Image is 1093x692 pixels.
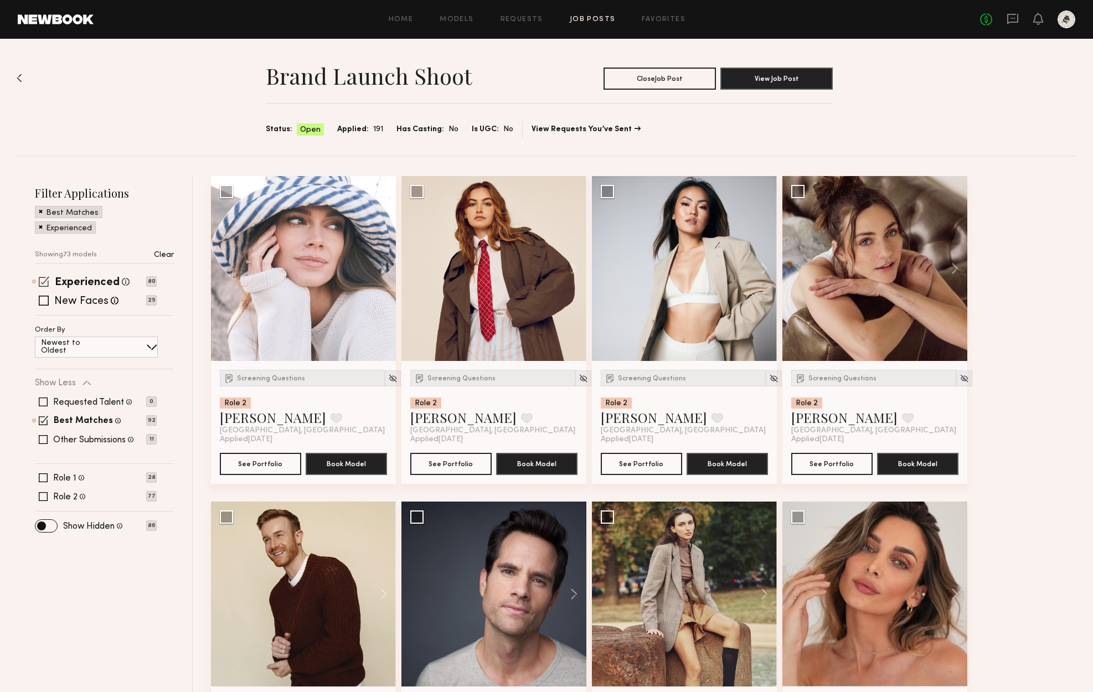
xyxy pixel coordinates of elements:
span: Screening Questions [427,375,496,382]
a: Job Posts [570,16,616,23]
h1: Brand Launch Shoot [266,62,472,90]
img: Submission Icon [414,373,425,384]
img: Unhide Model [388,374,398,383]
label: Experienced [55,277,120,288]
p: Newest to Oldest [41,339,107,355]
label: Role 2 [53,493,78,502]
button: See Portfolio [601,453,682,475]
p: 25 [146,295,157,306]
img: Submission Icon [605,373,616,384]
span: Status: [266,123,292,136]
div: Role 2 [601,397,632,409]
button: View Job Post [720,68,833,90]
span: No [448,123,458,136]
a: View Requests You’ve Sent [532,126,641,133]
button: Book Model [306,453,387,475]
img: Submission Icon [224,373,235,384]
button: See Portfolio [410,453,492,475]
div: Role 2 [410,397,441,409]
span: Is UGC: [472,123,499,136]
img: Unhide Model [769,374,778,383]
img: Submission Icon [795,373,806,384]
span: Has Casting: [396,123,444,136]
label: Requested Talent [53,398,124,407]
button: See Portfolio [220,453,301,475]
p: Best Matches [46,209,99,217]
button: CloseJob Post [604,68,716,90]
a: Book Model [687,458,768,468]
a: [PERSON_NAME] [791,409,898,426]
span: [GEOGRAPHIC_DATA], [GEOGRAPHIC_DATA] [410,426,575,435]
button: Book Model [687,453,768,475]
span: Applied: [337,123,369,136]
p: 86 [146,520,157,531]
span: Screening Questions [237,375,305,382]
button: Book Model [496,453,578,475]
div: Role 2 [220,397,251,409]
p: 11 [146,434,157,445]
span: No [503,123,513,136]
label: Other Submissions [53,436,126,445]
p: 80 [146,276,157,287]
div: Applied [DATE] [220,435,387,444]
a: [PERSON_NAME] [601,409,707,426]
span: Open [300,125,321,136]
p: Experienced [46,225,92,233]
button: Book Model [877,453,958,475]
p: Showing 73 models [35,251,97,259]
a: Requests [501,16,543,23]
p: Clear [154,251,174,259]
p: Show Less [35,379,76,388]
span: [GEOGRAPHIC_DATA], [GEOGRAPHIC_DATA] [791,426,956,435]
span: Screening Questions [618,375,686,382]
a: Book Model [496,458,578,468]
img: Back to previous page [17,74,22,82]
p: 0 [146,396,157,407]
a: Book Model [306,458,387,468]
button: See Portfolio [791,453,873,475]
h2: Filter Applications [35,185,174,200]
label: Show Hidden [63,522,115,531]
a: [PERSON_NAME] [220,409,326,426]
p: 28 [146,472,157,483]
label: New Faces [54,296,109,307]
img: Unhide Model [960,374,969,383]
a: Book Model [877,458,958,468]
div: Applied [DATE] [791,435,958,444]
span: 191 [373,123,383,136]
a: Home [389,16,414,23]
p: Order By [35,327,65,334]
p: 92 [146,415,157,426]
a: Models [440,16,473,23]
label: Best Matches [54,417,113,426]
p: 77 [146,491,157,502]
span: Screening Questions [808,375,877,382]
img: Unhide Model [579,374,588,383]
label: Role 1 [53,474,76,483]
span: [GEOGRAPHIC_DATA], [GEOGRAPHIC_DATA] [220,426,385,435]
span: [GEOGRAPHIC_DATA], [GEOGRAPHIC_DATA] [601,426,766,435]
div: Applied [DATE] [601,435,768,444]
div: Role 2 [791,397,822,409]
div: Applied [DATE] [410,435,578,444]
a: [PERSON_NAME] [410,409,517,426]
a: Favorites [642,16,685,23]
